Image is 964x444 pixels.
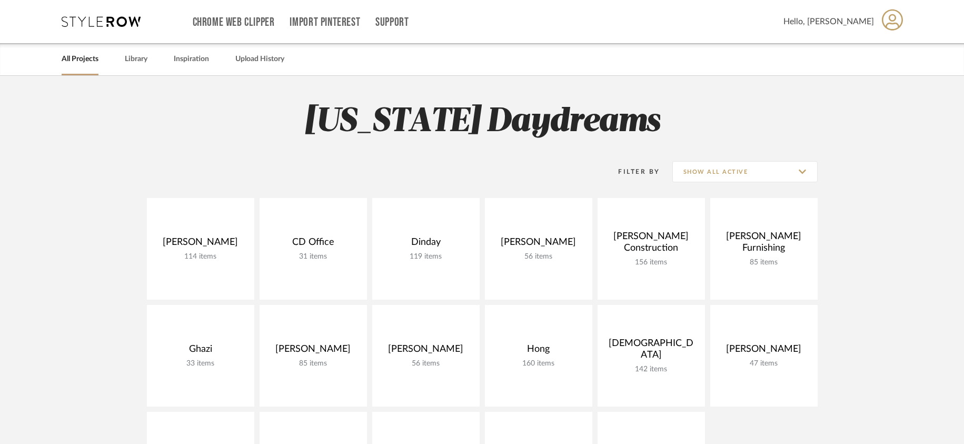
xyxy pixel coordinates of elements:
[125,52,147,66] a: Library
[719,258,809,267] div: 85 items
[193,18,275,27] a: Chrome Web Clipper
[381,343,471,359] div: [PERSON_NAME]
[606,258,697,267] div: 156 items
[381,359,471,368] div: 56 items
[268,252,359,261] div: 31 items
[268,236,359,252] div: CD Office
[290,18,360,27] a: Import Pinterest
[493,343,584,359] div: Hong
[103,102,861,142] h2: [US_STATE] Daydreams
[155,343,246,359] div: Ghazi
[62,52,98,66] a: All Projects
[381,252,471,261] div: 119 items
[493,236,584,252] div: [PERSON_NAME]
[605,166,660,177] div: Filter By
[268,359,359,368] div: 85 items
[268,343,359,359] div: [PERSON_NAME]
[174,52,209,66] a: Inspiration
[719,343,809,359] div: [PERSON_NAME]
[155,252,246,261] div: 114 items
[235,52,284,66] a: Upload History
[155,236,246,252] div: [PERSON_NAME]
[381,236,471,252] div: Dinday
[493,252,584,261] div: 56 items
[719,231,809,258] div: [PERSON_NAME] Furnishing
[606,338,697,365] div: [DEMOGRAPHIC_DATA]
[606,231,697,258] div: [PERSON_NAME] Construction
[783,15,874,28] span: Hello, [PERSON_NAME]
[375,18,409,27] a: Support
[606,365,697,374] div: 142 items
[493,359,584,368] div: 160 items
[719,359,809,368] div: 47 items
[155,359,246,368] div: 33 items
